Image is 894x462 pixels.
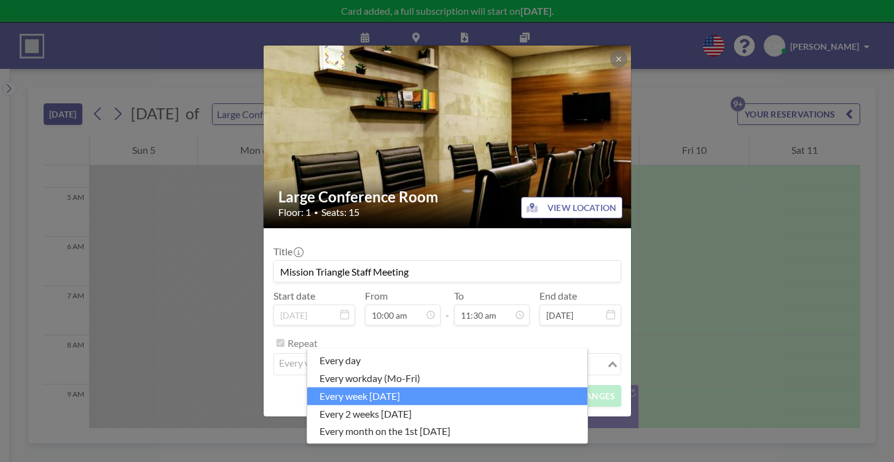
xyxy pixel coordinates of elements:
[278,188,618,206] h2: Large Conference Room
[275,356,605,372] input: Search for option
[445,294,449,321] span: -
[288,337,318,349] label: Repeat
[321,206,359,218] span: Seats: 15
[543,385,621,407] button: SAVE CHANGES
[521,197,622,218] button: VIEW LOCATION
[273,245,302,258] label: Title
[273,290,315,302] label: Start date
[274,354,621,375] div: Search for option
[278,206,311,218] span: Floor: 1
[274,261,621,282] input: (No title)
[264,14,632,260] img: 537.jpg
[454,290,464,302] label: To
[490,385,538,407] button: REMOVE
[539,290,577,302] label: End date
[314,208,318,217] span: •
[365,290,388,302] label: From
